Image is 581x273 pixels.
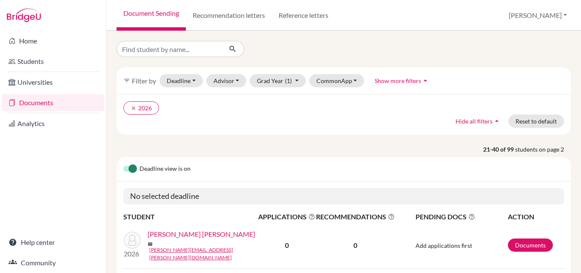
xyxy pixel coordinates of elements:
a: Students [2,53,104,70]
span: PENDING DOCS [416,212,507,222]
span: Filter by [132,77,156,85]
button: [PERSON_NAME] [505,7,571,23]
th: STUDENT [123,211,258,222]
a: Documents [2,94,104,111]
p: 0 [316,240,395,250]
p: 2026 [124,249,141,259]
th: ACTION [507,211,564,222]
span: Add applications first [416,242,472,249]
button: Deadline [159,74,203,87]
b: 0 [285,241,289,249]
button: clear2026 [123,101,159,115]
input: Find student by name... [117,41,222,57]
a: Home [2,32,104,49]
a: [PERSON_NAME][EMAIL_ADDRESS][PERSON_NAME][DOMAIN_NAME] [149,246,264,262]
i: filter_list [123,77,130,84]
span: Hide all filters [456,118,493,125]
button: Reset to default [508,115,564,128]
span: Show more filters [375,77,421,84]
img: ARIAS ORTIZ, NICOLE [124,232,141,249]
i: arrow_drop_up [493,117,501,125]
strong: 21-40 of 99 [483,145,515,154]
button: Hide all filtersarrow_drop_up [448,115,508,128]
span: APPLICATIONS [258,212,315,222]
span: (1) [285,77,292,84]
h5: No selected deadline [123,188,564,204]
i: clear [131,105,137,111]
a: [PERSON_NAME] [PERSON_NAME] [148,229,255,239]
a: Documents [508,239,553,252]
img: Bridge-U [7,9,41,22]
a: Community [2,254,104,271]
a: Universities [2,74,104,91]
button: Show more filtersarrow_drop_up [367,74,437,87]
span: mail [148,241,153,247]
button: Advisor [206,74,247,87]
button: CommonApp [309,74,365,87]
i: arrow_drop_up [421,76,430,85]
a: Analytics [2,115,104,132]
span: Deadline view is on [140,164,191,174]
button: Grad Year(1) [250,74,306,87]
a: Help center [2,234,104,251]
span: students on page 2 [515,145,571,154]
span: RECOMMENDATIONS [316,212,395,222]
